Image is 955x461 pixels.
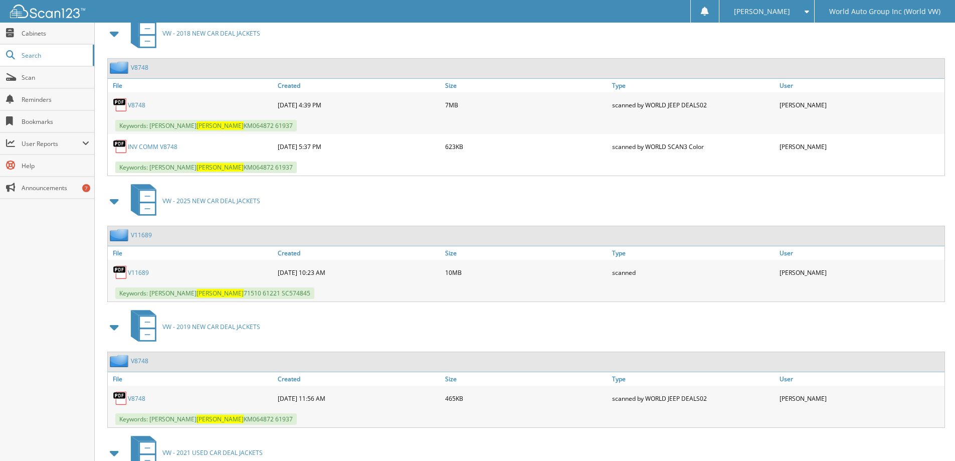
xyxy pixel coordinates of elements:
a: Size [443,79,610,92]
div: [PERSON_NAME] [777,95,944,115]
span: Keywords: [PERSON_NAME] KM064872 61937 [115,162,297,173]
div: scanned by WORLD JEEP DEALS02 [610,388,777,408]
a: File [108,79,275,92]
div: 7MB [443,95,610,115]
span: Keywords: [PERSON_NAME] KM064872 61937 [115,120,297,131]
span: [PERSON_NAME] [197,289,244,297]
a: Size [443,246,610,260]
span: Search [22,51,88,60]
span: Scan [22,73,89,82]
a: V8748 [131,357,148,365]
span: World Auto Group Inc (World VW) [829,9,940,15]
span: Help [22,162,89,170]
a: File [108,372,275,386]
a: Type [610,372,777,386]
a: VW - 2025 NEW CAR DEAL JACKETS [125,181,260,221]
a: User [777,79,944,92]
a: User [777,372,944,386]
span: [PERSON_NAME] [197,121,244,130]
span: [PERSON_NAME] [734,9,790,15]
div: [DATE] 5:37 PM [275,136,443,157]
img: PDF.png [113,139,128,154]
img: scan123-logo-white.svg [10,5,85,18]
div: [PERSON_NAME] [777,262,944,282]
span: VW - 2025 NEW CAR DEAL JACKETS [162,197,260,205]
a: User [777,246,944,260]
img: folder2.png [110,229,131,241]
img: folder2.png [110,355,131,367]
div: scanned by WORLD SCAN3 Color [610,136,777,157]
a: V11689 [131,231,152,239]
div: scanned [610,262,777,282]
a: V8748 [128,101,145,109]
img: folder2.png [110,61,131,74]
a: Size [443,372,610,386]
div: 623KB [443,136,610,157]
span: Announcements [22,184,89,192]
a: File [108,246,275,260]
span: Reminders [22,95,89,104]
a: VW - 2018 NEW CAR DEAL JACKETS [125,14,260,53]
img: PDF.png [113,391,128,406]
div: 465KB [443,388,610,408]
span: Bookmarks [22,117,89,126]
span: Keywords: [PERSON_NAME] 71510 61221 SC574845 [115,287,314,299]
a: V8748 [131,63,148,72]
a: V11689 [128,268,149,277]
a: INV COMM V8748 [128,142,177,151]
iframe: Chat Widget [905,413,955,461]
span: VW - 2019 NEW CAR DEAL JACKETS [162,323,260,331]
div: [DATE] 11:56 AM [275,388,443,408]
span: [PERSON_NAME] [197,415,244,423]
a: Type [610,79,777,92]
div: [DATE] 4:39 PM [275,95,443,115]
img: PDF.png [113,265,128,280]
a: Created [275,79,443,92]
a: V8748 [128,394,145,403]
span: [PERSON_NAME] [197,163,244,172]
div: [DATE] 10:23 AM [275,262,443,282]
span: VW - 2018 NEW CAR DEAL JACKETS [162,29,260,38]
div: [PERSON_NAME] [777,388,944,408]
a: VW - 2019 NEW CAR DEAL JACKETS [125,307,260,347]
div: 10MB [443,262,610,282]
a: Created [275,372,443,386]
div: [PERSON_NAME] [777,136,944,157]
img: PDF.png [113,97,128,112]
span: User Reports [22,139,82,148]
div: scanned by WORLD JEEP DEALS02 [610,95,777,115]
a: Created [275,246,443,260]
span: Cabinets [22,29,89,38]
span: VW - 2021 USED CAR DEAL JACKETS [162,448,263,457]
span: Keywords: [PERSON_NAME] KM064872 61937 [115,413,297,425]
div: 7 [82,184,90,192]
a: Type [610,246,777,260]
